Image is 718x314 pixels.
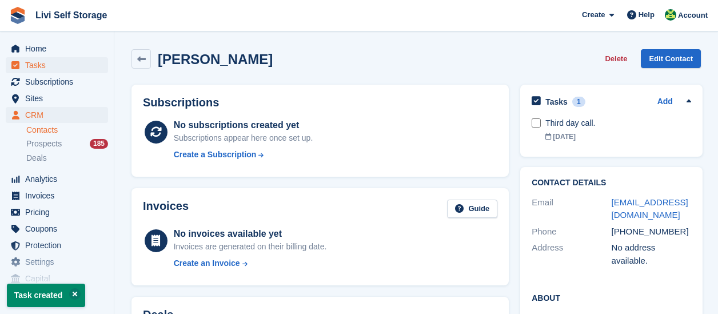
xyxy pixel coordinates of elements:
h2: Subscriptions [143,96,497,109]
h2: Tasks [545,97,568,107]
a: menu [6,204,108,220]
div: 185 [90,139,108,149]
span: Tasks [25,57,94,73]
div: Third day call. [545,117,691,129]
h2: About [532,292,691,303]
div: Subscriptions appear here once set up. [174,132,313,144]
a: menu [6,221,108,237]
span: Pricing [25,204,94,220]
span: Help [639,9,655,21]
span: Home [25,41,94,57]
span: Coupons [25,221,94,237]
div: [DATE] [545,132,691,142]
div: Create an Invoice [174,257,240,269]
div: No address available. [612,241,691,267]
span: Deals [26,153,47,164]
span: Invoices [25,188,94,204]
div: Address [532,241,611,267]
h2: Invoices [143,200,189,218]
div: No subscriptions created yet [174,118,313,132]
a: Edit Contact [641,49,701,68]
h2: Contact Details [532,178,691,188]
a: Contacts [26,125,108,136]
a: menu [6,171,108,187]
h2: [PERSON_NAME] [158,51,273,67]
div: Email [532,196,611,222]
p: Task created [7,284,85,307]
a: menu [6,237,108,253]
img: Alex Handyside [665,9,676,21]
div: 1 [572,97,585,107]
div: Phone [532,225,611,239]
img: stora-icon-8386f47178a22dfd0bd8f6a31ec36ba5ce8667c1dd55bd0f319d3a0aa187defe.svg [9,7,26,24]
span: Prospects [26,138,62,149]
span: Protection [25,237,94,253]
div: Invoices are generated on their billing date. [174,241,327,253]
span: Settings [25,254,94,270]
span: CRM [25,107,94,123]
div: [PHONE_NUMBER] [612,225,691,239]
a: Guide [447,200,497,218]
a: Create an Invoice [174,257,327,269]
div: No invoices available yet [174,227,327,241]
a: Livi Self Storage [31,6,111,25]
span: Subscriptions [25,74,94,90]
span: Analytics [25,171,94,187]
a: Add [657,96,673,109]
a: Prospects 185 [26,138,108,150]
a: menu [6,57,108,73]
div: Create a Subscription [174,149,257,161]
a: menu [6,254,108,270]
span: Capital [25,271,94,287]
a: menu [6,271,108,287]
a: menu [6,107,108,123]
a: [EMAIL_ADDRESS][DOMAIN_NAME] [612,197,688,220]
a: Deals [26,152,108,164]
a: Third day call. [DATE] [545,112,691,148]
a: menu [6,41,108,57]
a: Create a Subscription [174,149,313,161]
a: menu [6,90,108,106]
span: Create [582,9,605,21]
span: Sites [25,90,94,106]
a: menu [6,74,108,90]
span: Account [678,10,708,21]
button: Delete [600,49,632,68]
a: menu [6,188,108,204]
